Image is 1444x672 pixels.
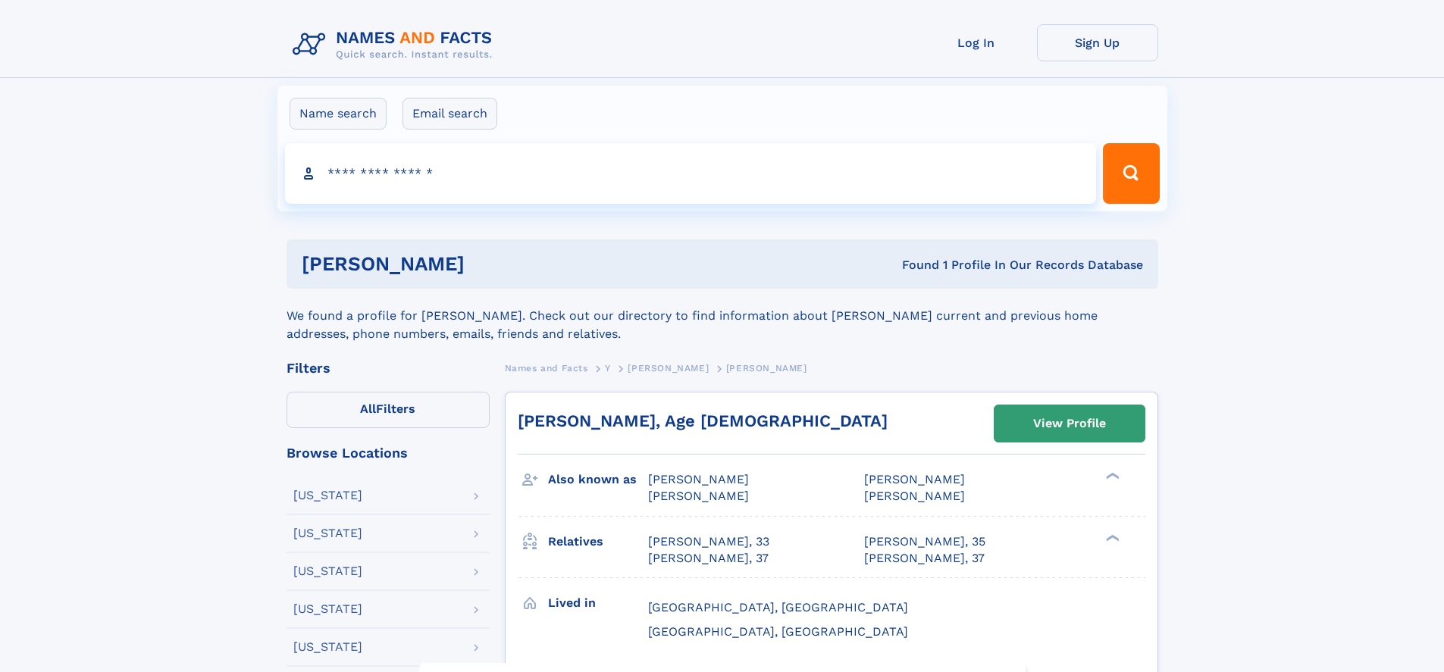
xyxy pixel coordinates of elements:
[1103,143,1159,204] button: Search Button
[287,446,490,460] div: Browse Locations
[287,392,490,428] label: Filters
[1102,533,1120,542] div: ❯
[505,358,588,377] a: Names and Facts
[916,24,1037,61] a: Log In
[287,361,490,375] div: Filters
[293,565,362,577] div: [US_STATE]
[548,467,648,492] h3: Also known as
[864,550,985,567] a: [PERSON_NAME], 37
[726,363,807,374] span: [PERSON_NAME]
[1102,471,1120,481] div: ❯
[648,624,908,639] span: [GEOGRAPHIC_DATA], [GEOGRAPHIC_DATA]
[302,255,684,273] h1: [PERSON_NAME]
[285,143,1097,204] input: search input
[864,472,965,486] span: [PERSON_NAME]
[628,358,709,377] a: [PERSON_NAME]
[293,641,362,653] div: [US_STATE]
[287,289,1158,343] div: We found a profile for [PERSON_NAME]. Check out our directory to find information about [PERSON_N...
[605,363,611,374] span: Y
[293,603,362,615] div: [US_STATE]
[648,489,749,503] span: [PERSON_NAME]
[293,527,362,539] div: [US_STATE]
[605,358,611,377] a: Y
[403,98,497,130] label: Email search
[648,550,769,567] a: [PERSON_NAME], 37
[518,411,888,430] a: [PERSON_NAME], Age [DEMOGRAPHIC_DATA]
[648,472,749,486] span: [PERSON_NAME]
[648,533,769,550] a: [PERSON_NAME], 33
[290,98,387,130] label: Name search
[864,489,965,503] span: [PERSON_NAME]
[360,402,376,416] span: All
[648,600,908,614] span: [GEOGRAPHIC_DATA], [GEOGRAPHIC_DATA]
[548,529,648,555] h3: Relatives
[864,533,985,550] a: [PERSON_NAME], 35
[1037,24,1158,61] a: Sign Up
[548,590,648,616] h3: Lived in
[683,257,1143,273] div: Found 1 Profile In Our Records Database
[628,363,709,374] span: [PERSON_NAME]
[287,24,505,65] img: Logo Names and Facts
[293,489,362,502] div: [US_STATE]
[995,405,1145,442] a: View Profile
[1033,406,1106,441] div: View Profile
